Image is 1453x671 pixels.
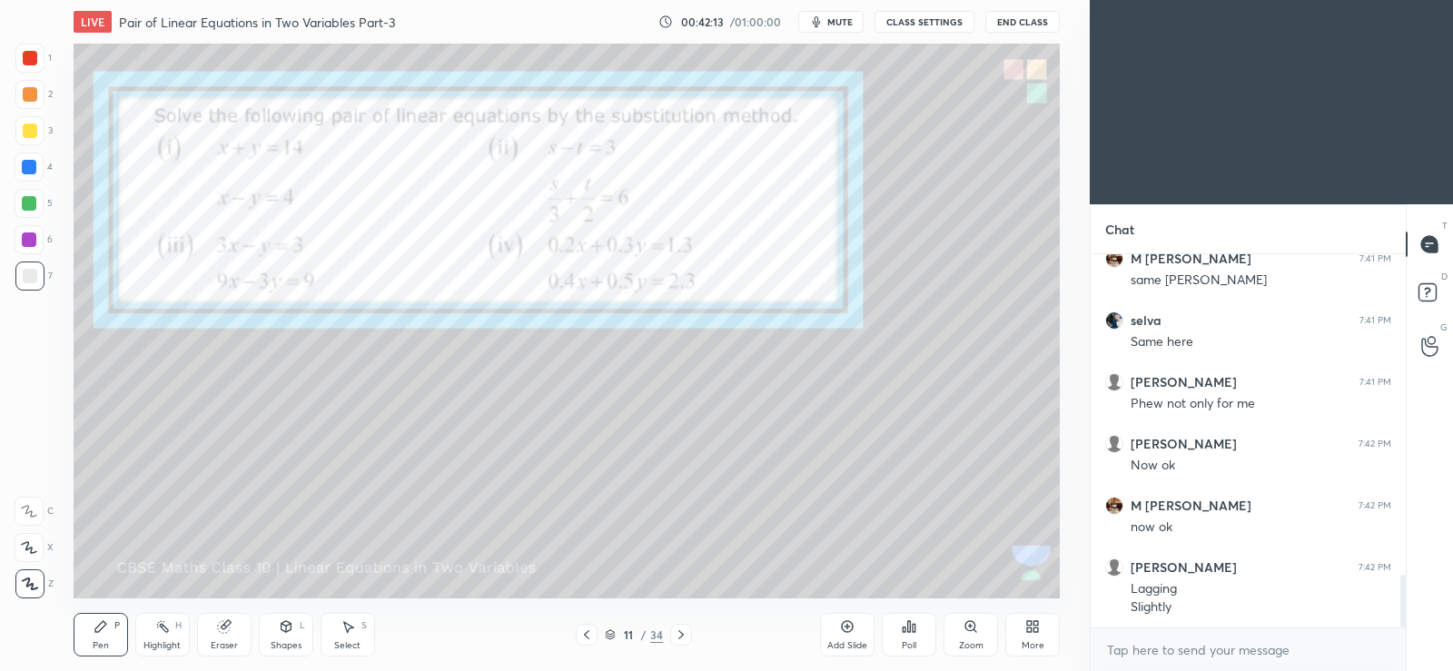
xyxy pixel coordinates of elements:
img: default.png [1105,558,1123,577]
div: 11 [619,629,638,640]
img: 66a860d3dd8e4db99cdd8d4768176d32.jpg [1105,311,1123,330]
div: Z [15,569,54,598]
div: LIVE [74,11,112,33]
p: D [1441,270,1448,283]
div: Select [334,641,361,650]
img: default.png [1105,373,1123,391]
div: C [15,497,54,526]
div: Phew not only for me [1131,395,1391,413]
div: 7:42 PM [1359,500,1391,511]
div: 7:41 PM [1359,253,1391,264]
h6: [PERSON_NAME] [1131,559,1237,576]
img: 8d85f91cdb92465a9d68222f0d9b371b.jpg [1105,497,1123,515]
div: H [175,621,182,630]
div: Shapes [271,641,301,650]
div: Now ok [1131,457,1391,475]
h4: Pair of Linear Equations in Two Variables Part-3 [119,14,395,31]
div: same [PERSON_NAME] [1131,271,1391,290]
button: End Class [985,11,1060,33]
h6: M [PERSON_NAME] [1131,498,1251,514]
div: S [361,621,367,630]
div: Poll [902,641,916,650]
div: 34 [650,627,663,643]
p: G [1440,321,1448,334]
h6: selva [1131,312,1161,329]
div: Same here [1131,333,1391,351]
div: Pen [93,641,109,650]
div: 1 [15,44,52,73]
div: Add Slide [827,641,867,650]
h6: M [PERSON_NAME] [1131,251,1251,267]
div: 3 [15,116,53,145]
div: Highlight [143,641,181,650]
div: now ok [1131,518,1391,537]
div: 2 [15,80,53,109]
div: 4 [15,153,53,182]
div: More [1022,641,1044,650]
div: / [641,629,647,640]
p: T [1442,219,1448,232]
button: CLASS SETTINGS [875,11,974,33]
img: default.png [1105,435,1123,453]
span: mute [827,15,853,28]
p: Chat [1091,205,1149,253]
div: L [300,621,305,630]
div: X [15,533,54,562]
img: 8d85f91cdb92465a9d68222f0d9b371b.jpg [1105,250,1123,268]
div: grid [1091,254,1406,627]
div: Zoom [959,641,983,650]
div: 7:42 PM [1359,562,1391,573]
div: Eraser [211,641,238,650]
div: P [114,621,120,630]
h6: [PERSON_NAME] [1131,436,1237,452]
div: Lagging [1131,580,1391,598]
h6: [PERSON_NAME] [1131,374,1237,390]
div: 7:42 PM [1359,439,1391,449]
div: Slightly [1131,598,1391,617]
div: 7:41 PM [1359,315,1391,326]
div: 5 [15,189,53,218]
div: 7 [15,261,53,291]
div: 7:41 PM [1359,377,1391,388]
button: mute [798,11,864,33]
div: 6 [15,225,53,254]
